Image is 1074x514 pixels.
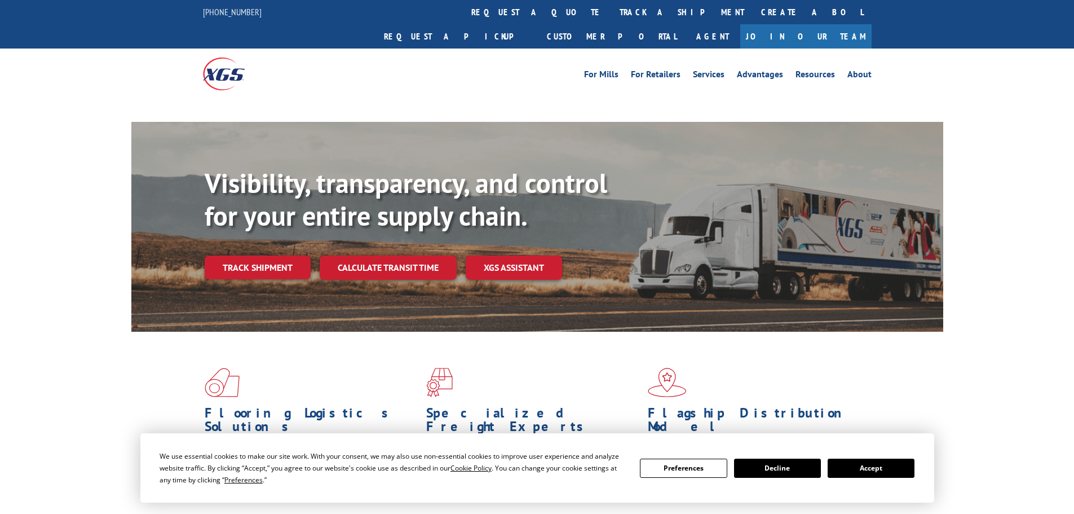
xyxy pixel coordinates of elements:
[426,368,453,397] img: xgs-icon-focused-on-flooring-red
[450,463,492,473] span: Cookie Policy
[648,368,687,397] img: xgs-icon-flagship-distribution-model-red
[795,70,835,82] a: Resources
[847,70,872,82] a: About
[205,165,607,233] b: Visibility, transparency, and control for your entire supply chain.
[205,368,240,397] img: xgs-icon-total-supply-chain-intelligence-red
[466,256,562,280] a: XGS ASSISTANT
[426,406,639,439] h1: Specialized Freight Experts
[740,24,872,49] a: Join Our Team
[685,24,740,49] a: Agent
[734,459,821,478] button: Decline
[648,406,861,439] h1: Flagship Distribution Model
[205,406,418,439] h1: Flooring Logistics Solutions
[538,24,685,49] a: Customer Portal
[828,459,914,478] button: Accept
[375,24,538,49] a: Request a pickup
[224,475,263,485] span: Preferences
[203,6,262,17] a: [PHONE_NUMBER]
[160,450,626,486] div: We use essential cookies to make our site work. With your consent, we may also use non-essential ...
[693,70,724,82] a: Services
[320,256,457,280] a: Calculate transit time
[140,433,934,503] div: Cookie Consent Prompt
[584,70,618,82] a: For Mills
[640,459,727,478] button: Preferences
[737,70,783,82] a: Advantages
[631,70,680,82] a: For Retailers
[205,256,311,279] a: Track shipment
